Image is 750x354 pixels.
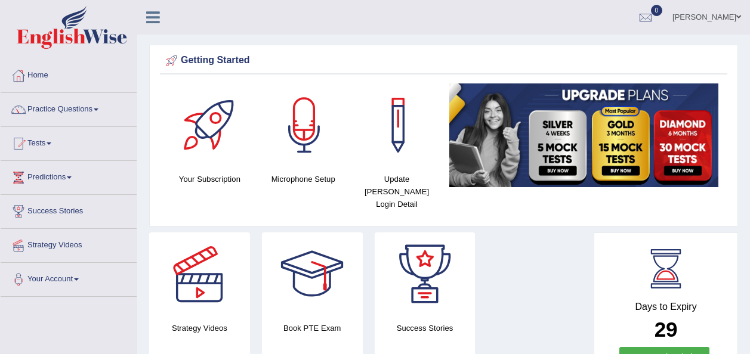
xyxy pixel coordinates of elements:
[375,322,476,334] h4: Success Stories
[1,59,137,89] a: Home
[1,195,137,225] a: Success Stories
[1,127,137,157] a: Tests
[149,322,250,334] h4: Strategy Videos
[1,93,137,123] a: Practice Questions
[651,5,663,16] span: 0
[262,322,363,334] h4: Book PTE Exam
[607,302,724,312] h4: Days to Expiry
[655,318,678,341] b: 29
[163,52,724,70] div: Getting Started
[1,161,137,191] a: Predictions
[169,173,251,185] h4: Your Subscription
[263,173,344,185] h4: Microphone Setup
[449,83,718,187] img: small5.jpg
[356,173,438,210] h4: Update [PERSON_NAME] Login Detail
[1,263,137,293] a: Your Account
[1,229,137,259] a: Strategy Videos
